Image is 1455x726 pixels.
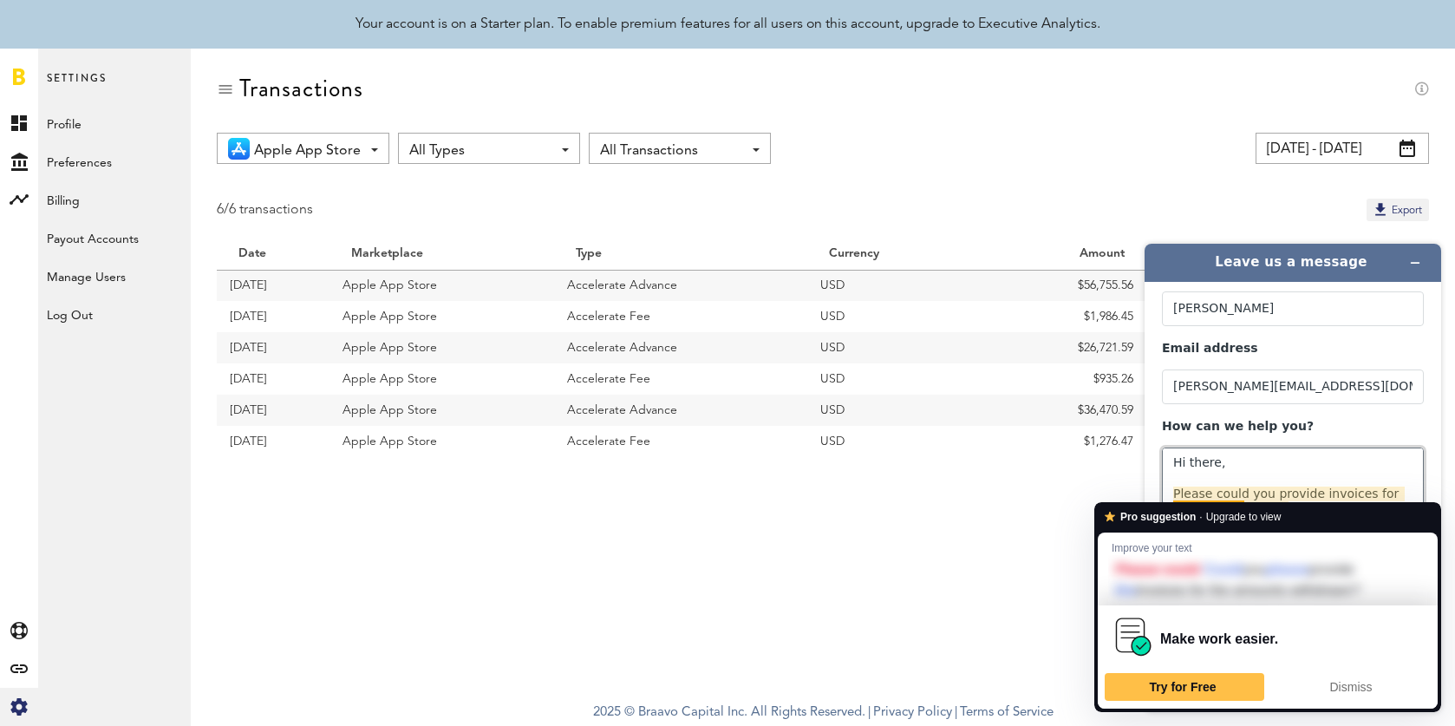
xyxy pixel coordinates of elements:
[593,700,865,726] span: 2025 © Braavo Capital Inc. All Rights Reserved.
[217,426,329,457] td: [DATE]
[47,68,107,104] span: Settings
[329,301,554,332] td: Apple App Store
[217,270,329,301] td: [DATE]
[807,363,982,395] td: USD
[329,395,554,426] td: Apple App Store
[217,199,313,221] div: 6/6 transactions
[254,136,361,166] span: Apple App Store
[807,301,982,332] td: USD
[38,104,191,142] a: Profile
[239,75,363,102] div: Transactions
[807,426,982,457] td: USD
[960,706,1054,719] a: Terms of Service
[329,426,554,457] td: Apple App Store
[356,14,1100,35] div: Your account is on a Starter plan. To enable premium features for all users on this account, upgr...
[38,295,191,326] div: Log Out
[807,395,982,426] td: USD
[329,363,554,395] td: Apple App Store
[329,270,554,301] td: Apple App Store
[554,239,807,270] th: Type
[873,706,952,719] a: Privacy Policy
[982,239,1146,270] th: Amount
[554,270,807,301] td: Accelerate Advance
[217,395,329,426] td: [DATE]
[409,136,551,166] span: All Types
[982,395,1146,426] td: $36,470.59
[217,332,329,363] td: [DATE]
[982,332,1146,363] td: $26,721.59
[982,363,1146,395] td: $935.26
[329,239,554,270] th: Marketplace
[807,332,982,363] td: USD
[982,301,1146,332] td: $1,986.45
[1372,200,1389,218] img: Export
[38,142,191,180] a: Preferences
[38,257,191,295] a: Manage Users
[217,239,329,270] th: Date
[1131,230,1455,726] iframe: To enrich screen reader interactions, please activate Accessibility in Grammarly extension settings
[982,270,1146,301] td: $56,755.56
[600,136,742,166] span: All Transactions
[38,180,191,219] a: Billing
[38,219,191,257] a: Payout Accounts
[807,239,982,270] th: Currency
[554,332,807,363] td: Accelerate Advance
[554,363,807,395] td: Accelerate Fee
[36,12,99,28] span: Support
[228,138,250,160] img: 21.png
[1367,199,1429,221] button: Export
[217,363,329,395] td: [DATE]
[982,426,1146,457] td: $1,276.47
[554,301,807,332] td: Accelerate Fee
[329,332,554,363] td: Apple App Store
[554,395,807,426] td: Accelerate Advance
[217,301,329,332] td: [DATE]
[554,426,807,457] td: Accelerate Fee
[807,270,982,301] td: USD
